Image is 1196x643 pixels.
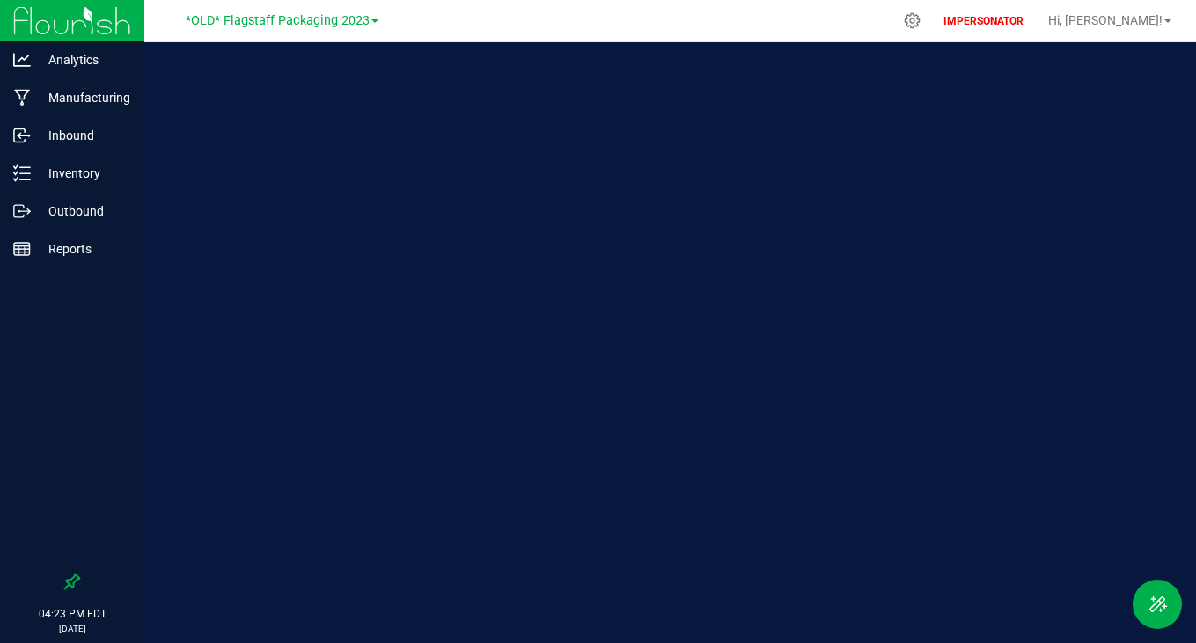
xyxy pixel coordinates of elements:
inline-svg: Inbound [13,127,31,144]
div: Manage settings [901,12,923,29]
inline-svg: Outbound [13,202,31,220]
p: Reports [31,238,136,259]
span: Hi, [PERSON_NAME]! [1048,13,1163,27]
p: Analytics [31,49,136,70]
button: Toggle Menu [1133,580,1182,629]
p: Outbound [31,201,136,222]
inline-svg: Inventory [13,164,31,182]
inline-svg: Analytics [13,51,31,69]
span: *OLD* Flagstaff Packaging 2023 [186,13,370,28]
inline-svg: Manufacturing [13,89,31,106]
p: 04:23 PM EDT [8,606,136,622]
p: IMPERSONATOR [936,13,1031,29]
label: Pin the sidebar to full width on large screens [63,573,81,590]
inline-svg: Reports [13,240,31,258]
p: Manufacturing [31,87,136,108]
p: Inventory [31,163,136,184]
p: Inbound [31,125,136,146]
p: [DATE] [8,622,136,635]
